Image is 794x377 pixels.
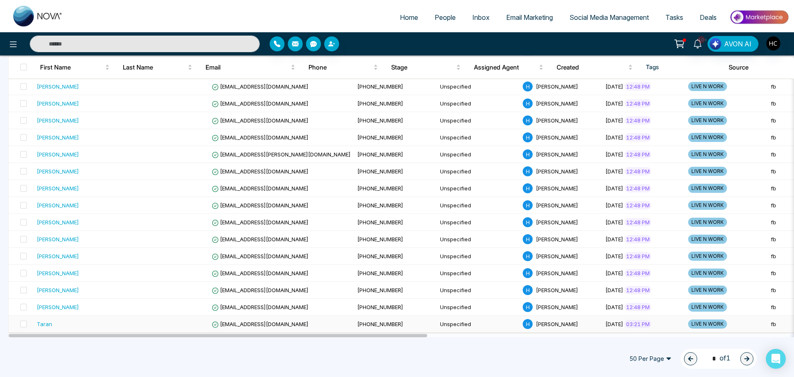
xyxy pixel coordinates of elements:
th: Created [550,55,640,79]
div: [PERSON_NAME] [37,82,79,91]
span: 12:48 PM [624,184,651,192]
span: Deals [700,13,717,22]
span: [PHONE_NUMBER] [357,100,403,107]
span: [PERSON_NAME] [536,321,578,327]
span: LIVE N WORK [688,167,727,176]
span: [PHONE_NUMBER] [357,151,403,158]
span: [DATE] [605,253,623,259]
span: [PHONE_NUMBER] [357,219,403,226]
span: [PERSON_NAME] [536,168,578,175]
th: First Name [33,55,116,79]
span: [DATE] [605,304,623,310]
span: 12:48 PM [624,82,651,91]
span: LIVE N WORK [688,269,727,278]
span: [PERSON_NAME] [536,117,578,124]
span: [PERSON_NAME] [536,270,578,276]
span: Assigned Agent [474,62,537,72]
span: [EMAIL_ADDRESS][DOMAIN_NAME] [212,83,309,90]
a: Tasks [657,10,691,25]
a: Home [392,10,426,25]
span: LIVE N WORK [688,218,727,227]
div: [PERSON_NAME] [37,167,79,175]
span: 12:48 PM [624,218,651,226]
span: [DATE] [605,168,623,175]
span: Email [206,62,289,72]
div: [PERSON_NAME] [37,150,79,158]
span: [DATE] [605,185,623,192]
span: [PHONE_NUMBER] [357,253,403,259]
span: 12:48 PM [624,99,651,108]
span: Stage [391,62,454,72]
img: Nova CRM Logo [13,6,63,26]
span: [PERSON_NAME] [536,253,578,259]
span: [PHONE_NUMBER] [357,202,403,209]
td: Unspecified [437,146,519,163]
span: [DATE] [605,270,623,276]
a: People [426,10,464,25]
span: Home [400,13,418,22]
span: [DATE] [605,151,623,158]
div: [PERSON_NAME] [37,303,79,311]
span: of 1 [707,353,730,364]
span: [DATE] [605,117,623,124]
a: 10+ [688,36,708,50]
span: [PERSON_NAME] [536,151,578,158]
span: Tasks [665,13,683,22]
span: 12:48 PM [624,235,651,243]
div: [PERSON_NAME] [37,201,79,209]
div: [PERSON_NAME] [37,133,79,142]
span: [PERSON_NAME] [536,287,578,293]
span: [PERSON_NAME] [536,304,578,310]
th: Assigned Agent [467,55,550,79]
span: [DATE] [605,100,623,107]
span: [PHONE_NUMBER] [357,117,403,124]
span: [EMAIL_ADDRESS][DOMAIN_NAME] [212,134,309,141]
span: LIVE N WORK [688,133,727,142]
span: LIVE N WORK [688,150,727,159]
td: Unspecified [437,163,519,180]
span: [DATE] [605,202,623,209]
span: LIVE N WORK [688,235,727,244]
span: [EMAIL_ADDRESS][DOMAIN_NAME] [212,253,309,259]
td: Unspecified [437,265,519,282]
span: People [435,13,456,22]
span: [PERSON_NAME] [536,236,578,243]
span: [PHONE_NUMBER] [357,168,403,175]
span: [DATE] [605,83,623,90]
span: [PERSON_NAME] [536,134,578,141]
span: LIVE N WORK [688,286,727,295]
span: H [523,115,533,125]
span: Phone [309,62,372,72]
div: Open Intercom Messenger [766,349,786,369]
span: [PERSON_NAME] [536,100,578,107]
span: [EMAIL_ADDRESS][DOMAIN_NAME] [212,270,309,276]
span: H [523,166,533,176]
span: [PHONE_NUMBER] [357,287,403,293]
td: Unspecified [437,78,519,95]
span: [DATE] [605,134,623,141]
span: [PHONE_NUMBER] [357,304,403,310]
span: H [523,268,533,278]
span: [PHONE_NUMBER] [357,83,403,90]
span: [PHONE_NUMBER] [357,270,403,276]
th: Phone [302,55,385,79]
a: Social Media Management [561,10,657,25]
span: LIVE N WORK [688,303,727,312]
td: Unspecified [437,231,519,248]
span: 12:48 PM [624,116,651,125]
span: 50 Per Page [624,352,677,365]
div: Taran [37,320,52,328]
span: Social Media Management [569,13,649,22]
span: [EMAIL_ADDRESS][DOMAIN_NAME] [212,168,309,175]
a: Inbox [464,10,498,25]
span: LIVE N WORK [688,116,727,125]
span: [EMAIL_ADDRESS][DOMAIN_NAME] [212,219,309,226]
span: 12:48 PM [624,269,651,277]
span: [PHONE_NUMBER] [357,185,403,192]
span: H [523,251,533,261]
div: [PERSON_NAME] [37,218,79,226]
span: Created [557,62,627,72]
span: First Name [40,62,103,72]
div: [PERSON_NAME] [37,286,79,294]
span: LIVE N WORK [688,82,727,91]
